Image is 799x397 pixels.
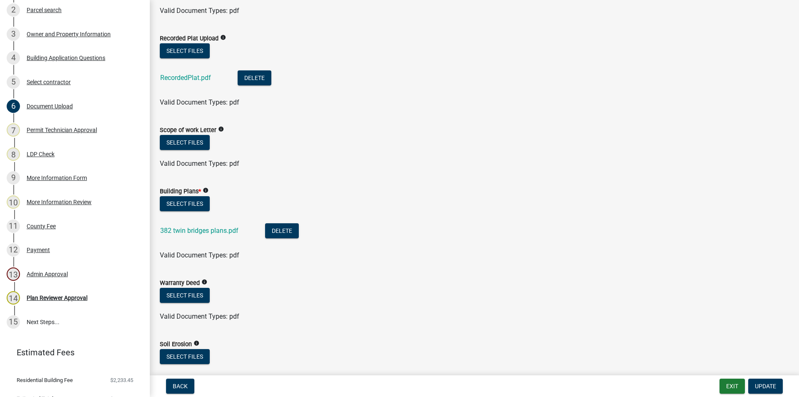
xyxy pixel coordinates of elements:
[160,74,211,82] a: RecordedPlat.pdf
[160,196,210,211] button: Select files
[160,36,218,42] label: Recorded Plat Upload
[160,349,210,364] button: Select files
[160,251,239,259] span: Valid Document Types: pdf
[7,147,20,161] div: 8
[7,51,20,65] div: 4
[7,243,20,257] div: 12
[27,295,87,301] div: Plan Reviewer Approval
[203,187,208,193] i: info
[7,220,20,233] div: 11
[238,75,271,82] wm-modal-confirm: Delete Document
[27,199,92,205] div: More Information Review
[218,126,224,132] i: info
[27,151,55,157] div: LDP Check
[7,291,20,305] div: 14
[160,342,192,347] label: Soil Erosion
[27,55,105,61] div: Building Application Questions
[27,271,68,277] div: Admin Approval
[27,7,62,13] div: Parcel search
[27,247,50,253] div: Payment
[27,175,87,181] div: More Information Form
[720,379,745,394] button: Exit
[7,3,20,17] div: 2
[748,379,783,394] button: Update
[27,79,71,85] div: Select contractor
[7,315,20,329] div: 15
[7,123,20,137] div: 7
[194,340,199,346] i: info
[160,288,210,303] button: Select files
[27,127,97,133] div: Permit Technician Approval
[27,103,73,109] div: Document Upload
[160,312,239,320] span: Valid Document Types: pdf
[160,7,239,15] span: Valid Document Types: pdf
[7,344,136,361] a: Estimated Fees
[173,383,188,390] span: Back
[7,171,20,185] div: 9
[265,223,299,238] button: Delete
[160,160,239,167] span: Valid Document Types: pdf
[160,43,210,58] button: Select files
[160,227,238,235] a: 382 twin bridges plans.pdf
[7,75,20,89] div: 5
[7,267,20,281] div: 13
[27,31,111,37] div: Owner and Property Information
[166,379,194,394] button: Back
[201,279,207,285] i: info
[220,35,226,40] i: info
[17,377,73,383] span: Residential Building Fee
[7,27,20,41] div: 3
[27,223,56,229] div: County Fee
[238,70,271,85] button: Delete
[755,383,776,390] span: Update
[7,195,20,209] div: 10
[160,135,210,150] button: Select files
[265,227,299,235] wm-modal-confirm: Delete Document
[110,377,133,383] span: $2,233.45
[160,280,200,286] label: Warranty Deed
[160,127,216,133] label: Scope of work Letter
[160,98,239,106] span: Valid Document Types: pdf
[160,189,201,195] label: Building Plans
[7,100,20,113] div: 6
